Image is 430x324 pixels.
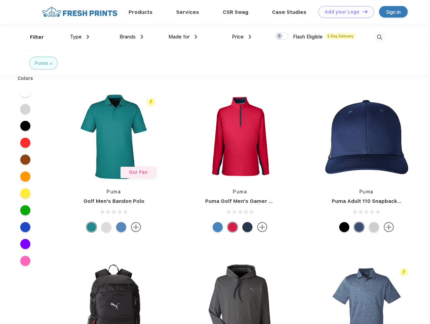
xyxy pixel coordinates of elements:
[107,189,121,194] a: Puma
[176,9,199,15] a: Services
[40,6,119,18] img: fo%20logo%202.webp
[223,9,248,15] a: CSR Swag
[384,222,394,232] img: more.svg
[386,8,401,16] div: Sign in
[227,222,238,232] div: Ski Patrol
[293,34,323,40] span: Flash Eligible
[69,92,159,182] img: func=resize&h=266
[249,35,251,39] img: dropdown.png
[242,222,252,232] div: Navy Blazer
[168,34,190,40] span: Made for
[101,222,111,232] div: High Rise
[195,92,285,182] img: func=resize&h=266
[129,9,153,15] a: Products
[205,198,312,204] a: Puma Golf Men's Gamer Golf Quarter-Zip
[379,6,408,18] a: Sign in
[213,222,223,232] div: Bright Cobalt
[322,92,411,182] img: func=resize&h=266
[87,35,89,39] img: dropdown.png
[86,222,97,232] div: Green Lagoon
[359,189,374,194] a: Puma
[50,62,52,65] img: filter_cancel.svg
[30,33,44,41] div: Filter
[325,9,359,15] div: Add your Logo
[233,189,247,194] a: Puma
[129,169,147,175] span: Our Fav
[339,222,349,232] div: Pma Blk Pma Blk
[146,98,156,107] img: flash_active_toggle.svg
[35,60,48,67] div: Puma
[119,34,136,40] span: Brands
[374,32,385,43] img: desktop_search.svg
[369,222,379,232] div: Quarry Brt Whit
[363,10,368,13] img: DT
[399,268,408,277] img: flash_active_toggle.svg
[116,222,126,232] div: Lake Blue
[83,198,144,204] a: Golf Men's Bandon Polo
[232,34,244,40] span: Price
[141,35,143,39] img: dropdown.png
[195,35,197,39] img: dropdown.png
[257,222,267,232] img: more.svg
[70,34,82,40] span: Type
[131,222,141,232] img: more.svg
[325,33,355,39] span: 5 Day Delivery
[12,75,38,82] div: Colors
[354,222,364,232] div: Peacoat Qut Shd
